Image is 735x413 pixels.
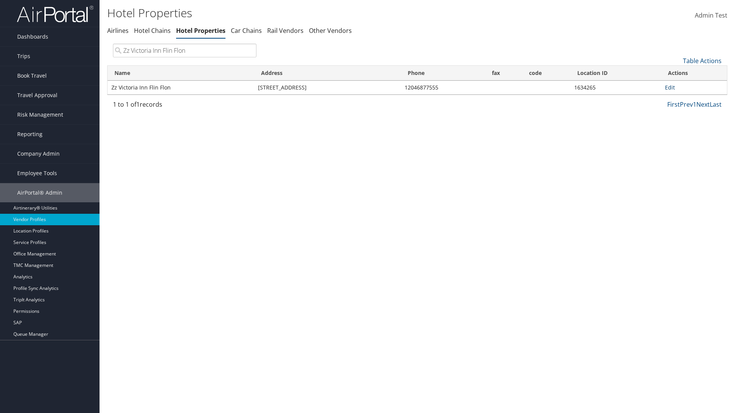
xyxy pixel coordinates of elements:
[254,66,401,81] th: Address: activate to sort column ascending
[401,81,485,94] td: 12046877555
[176,26,225,35] a: Hotel Properties
[693,100,696,109] a: 1
[267,26,304,35] a: Rail Vendors
[17,164,57,183] span: Employee Tools
[134,26,171,35] a: Hotel Chains
[136,100,140,109] span: 1
[710,100,722,109] a: Last
[661,66,727,81] th: Actions
[17,183,62,202] span: AirPortal® Admin
[570,66,661,81] th: Location ID: activate to sort column ascending
[107,5,521,21] h1: Hotel Properties
[522,66,570,81] th: code: activate to sort column ascending
[108,81,254,94] td: Zz Victoria Inn Flin Flon
[665,84,675,91] a: Edit
[108,66,254,81] th: Name: activate to sort column ascending
[695,4,727,28] a: Admin Test
[17,27,48,46] span: Dashboards
[695,11,727,20] span: Admin Test
[113,44,256,57] input: Search
[231,26,262,35] a: Car Chains
[17,47,30,66] span: Trips
[696,100,710,109] a: Next
[254,81,401,94] td: [STREET_ADDRESS]
[17,86,57,105] span: Travel Approval
[309,26,352,35] a: Other Vendors
[485,66,522,81] th: fax: activate to sort column ascending
[17,5,93,23] img: airportal-logo.png
[17,125,42,144] span: Reporting
[17,66,47,85] span: Book Travel
[401,66,485,81] th: Phone: activate to sort column ascending
[683,57,722,65] a: Table Actions
[570,81,661,94] td: 1634265
[113,100,256,113] div: 1 to 1 of records
[17,144,60,163] span: Company Admin
[667,100,680,109] a: First
[17,105,63,124] span: Risk Management
[680,100,693,109] a: Prev
[107,26,129,35] a: Airlines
